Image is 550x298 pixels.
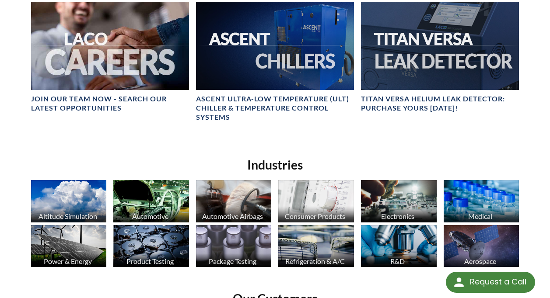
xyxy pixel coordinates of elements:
[444,225,519,267] img: Artboard_1.jpg
[444,180,519,222] img: industry_Medical_670x376.jpg
[360,257,436,265] div: R&D
[361,94,519,113] h4: TITAN VERSA Helium Leak Detector: Purchase Yours [DATE]!
[195,212,271,220] div: Automotive Airbags
[442,212,518,220] div: Medical
[31,180,107,222] img: industry_AltitudeSim_670x376.jpg
[277,257,353,265] div: Refrigeration & A/C
[196,94,354,121] h4: Ascent Ultra-Low Temperature (ULT) Chiller & Temperature Control Systems
[446,272,535,293] div: Request a Call
[31,94,189,113] h4: Join our team now - SEARCH OUR LATEST OPPORTUNITIES
[452,275,466,289] img: round button
[278,225,354,267] img: industry_HVAC_670x376.jpg
[196,225,272,267] img: industry_Package_670x376.jpg
[112,212,188,220] div: Automotive
[196,2,354,122] a: Ascent Chiller ImageAscent Ultra-Low Temperature (ULT) Chiller & Temperature Control Systems
[361,180,437,225] a: Electronics
[112,257,188,265] div: Product Testing
[113,180,189,225] a: Automotive
[113,225,189,267] img: industry_ProductTesting_670x376.jpg
[444,225,519,270] a: Aerospace
[360,212,436,220] div: Electronics
[195,257,271,265] div: Package Testing
[442,257,518,265] div: Aerospace
[113,225,189,270] a: Product Testing
[28,157,522,173] h2: Industries
[30,212,106,220] div: Altitude Simulation
[444,180,519,225] a: Medical
[278,225,354,270] a: Refrigeration & A/C
[277,212,353,220] div: Consumer Products
[470,272,526,292] div: Request a Call
[30,257,106,265] div: Power & Energy
[278,180,354,222] img: industry_Consumer_670x376.jpg
[31,225,107,267] img: industry_Power-2_670x376.jpg
[196,180,272,225] a: Automotive Airbags
[31,180,107,225] a: Altitude Simulation
[31,225,107,270] a: Power & Energy
[361,225,437,267] img: industry_R_D_670x376.jpg
[113,180,189,222] img: industry_Automotive_670x376.jpg
[278,180,354,225] a: Consumer Products
[31,2,189,113] a: Join our team now - SEARCH OUR LATEST OPPORTUNITIES
[361,2,519,113] a: TITAN VERSA bannerTITAN VERSA Helium Leak Detector: Purchase Yours [DATE]!
[196,225,272,270] a: Package Testing
[196,180,272,222] img: industry_Auto-Airbag_670x376.jpg
[361,180,437,222] img: industry_Electronics_670x376.jpg
[361,225,437,270] a: R&D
